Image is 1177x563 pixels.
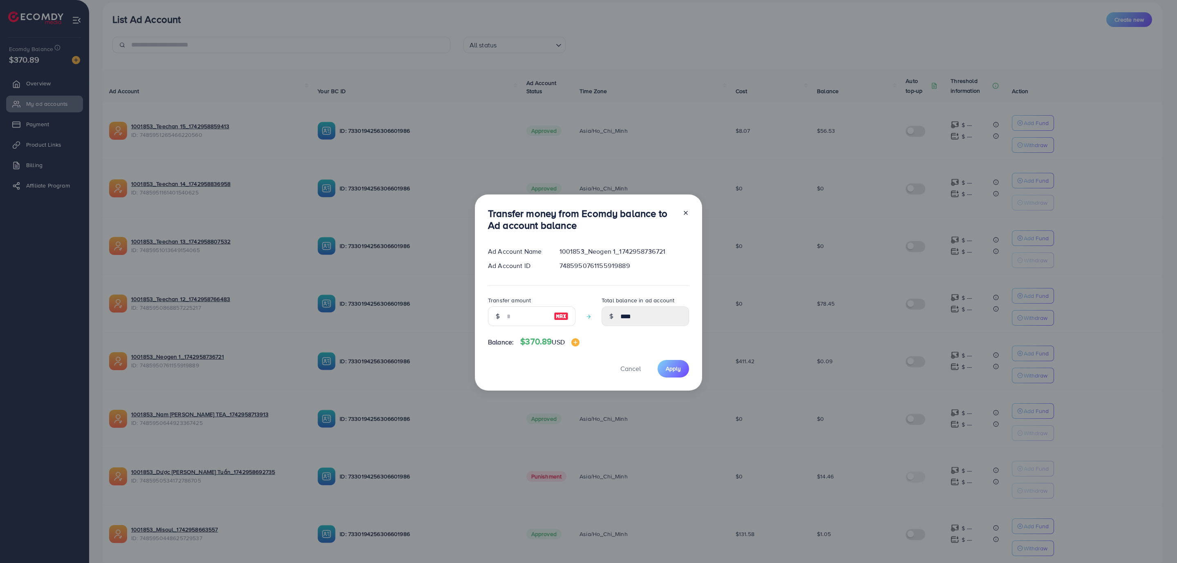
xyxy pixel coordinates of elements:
[666,364,681,373] span: Apply
[602,296,674,304] label: Total balance in ad account
[620,364,641,373] span: Cancel
[488,296,531,304] label: Transfer amount
[481,261,553,270] div: Ad Account ID
[1142,526,1171,557] iframe: Chat
[481,247,553,256] div: Ad Account Name
[488,208,676,231] h3: Transfer money from Ecomdy balance to Ad account balance
[553,247,696,256] div: 1001853_Neogen 1_1742958736721
[610,360,651,378] button: Cancel
[571,338,580,346] img: image
[658,360,689,378] button: Apply
[520,337,580,347] h4: $370.89
[554,311,568,321] img: image
[552,337,564,346] span: USD
[488,337,514,347] span: Balance:
[553,261,696,270] div: 7485950761155919889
